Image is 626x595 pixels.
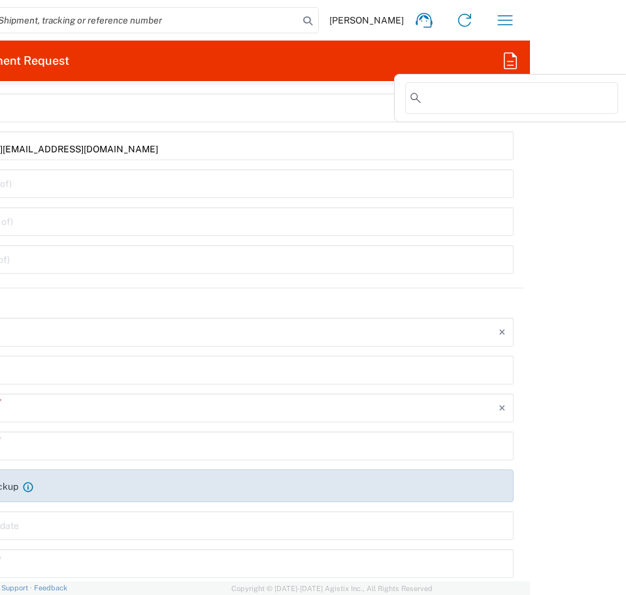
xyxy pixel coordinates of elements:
i: × [499,398,506,418]
i: × [499,322,506,343]
span: Copyright © [DATE]-[DATE] Agistix Inc., All Rights Reserved [231,583,433,594]
span: [PERSON_NAME] [329,14,404,26]
a: Feedback [34,584,67,592]
a: Support [1,584,34,592]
